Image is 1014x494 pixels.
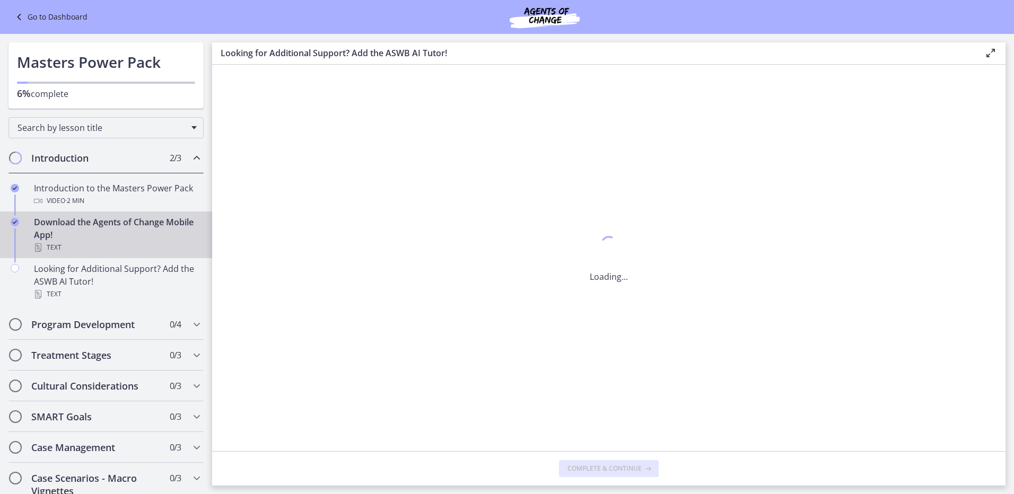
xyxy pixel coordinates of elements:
[170,441,181,454] span: 0 / 3
[17,87,195,100] p: complete
[31,410,161,423] h2: SMART Goals
[31,380,161,392] h2: Cultural Considerations
[170,472,181,484] span: 0 / 3
[18,122,186,134] span: Search by lesson title
[590,270,628,283] p: Loading...
[17,51,195,73] h1: Masters Power Pack
[17,87,31,100] span: 6%
[170,349,181,361] span: 0 / 3
[567,464,642,473] span: Complete & continue
[8,117,204,138] div: Search by lesson title
[31,318,161,331] h2: Program Development
[170,380,181,392] span: 0 / 3
[11,184,19,192] i: Completed
[34,182,199,207] div: Introduction to the Masters Power Pack
[481,4,608,30] img: Agents of Change
[31,349,161,361] h2: Treatment Stages
[34,216,199,254] div: Download the Agents of Change Mobile App!
[11,218,19,226] i: Completed
[34,241,199,254] div: Text
[31,152,161,164] h2: Introduction
[31,441,161,454] h2: Case Management
[13,11,88,23] a: Go to Dashboard
[34,195,199,207] div: Video
[34,288,199,301] div: Text
[65,195,84,207] span: · 2 min
[170,410,181,423] span: 0 / 3
[34,262,199,301] div: Looking for Additional Support? Add the ASWB AI Tutor!
[590,233,628,258] div: 1
[170,152,181,164] span: 2 / 3
[221,47,967,59] h3: Looking for Additional Support? Add the ASWB AI Tutor!
[559,460,659,477] button: Complete & continue
[170,318,181,331] span: 0 / 4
